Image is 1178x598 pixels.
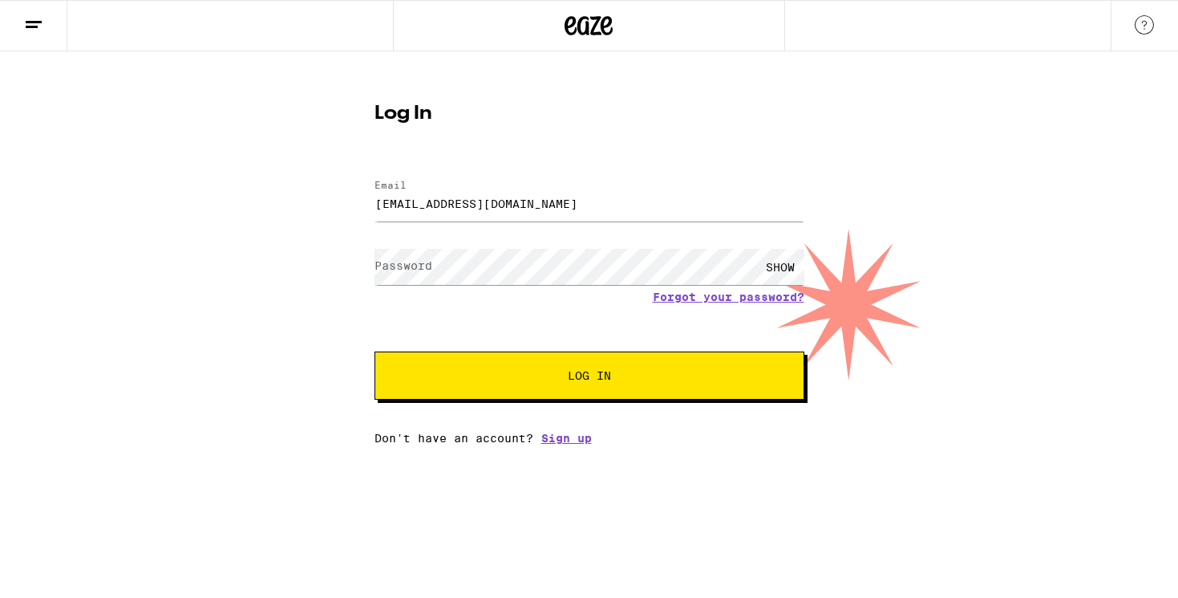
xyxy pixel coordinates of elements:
[568,370,611,381] span: Log In
[374,104,804,124] h1: Log In
[653,291,804,303] a: Forgot your password?
[541,432,592,445] a: Sign up
[374,259,432,272] label: Password
[374,180,407,190] label: Email
[374,352,804,400] button: Log In
[37,11,70,26] span: Help
[374,432,804,445] div: Don't have an account?
[756,249,804,285] div: SHOW
[374,185,804,222] input: Email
